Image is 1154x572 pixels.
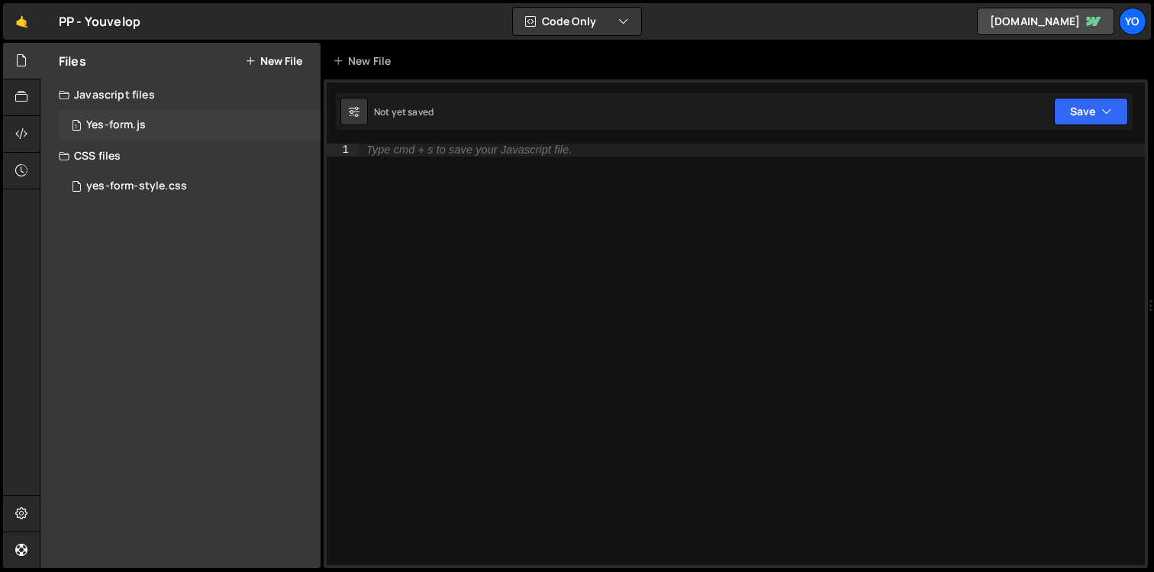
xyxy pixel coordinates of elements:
[59,171,321,202] div: 15876/43035.css
[1119,8,1146,35] a: Yo
[59,12,140,31] div: PP - Youvelop
[366,144,572,156] div: Type cmd + s to save your Javascript file.
[513,8,641,35] button: Code Only
[245,55,302,67] button: New File
[327,144,359,157] div: 1
[333,53,397,69] div: New File
[1054,98,1128,125] button: Save
[977,8,1114,35] a: [DOMAIN_NAME]
[86,179,187,193] div: yes-form-style.css
[86,118,146,132] div: Yes-form.js
[72,121,81,133] span: 1
[3,3,40,40] a: 🤙
[40,141,321,171] div: CSS files
[374,105,434,118] div: Not yet saved
[59,53,86,69] h2: Files
[40,79,321,110] div: Javascript files
[59,110,321,141] div: 15876/42355.js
